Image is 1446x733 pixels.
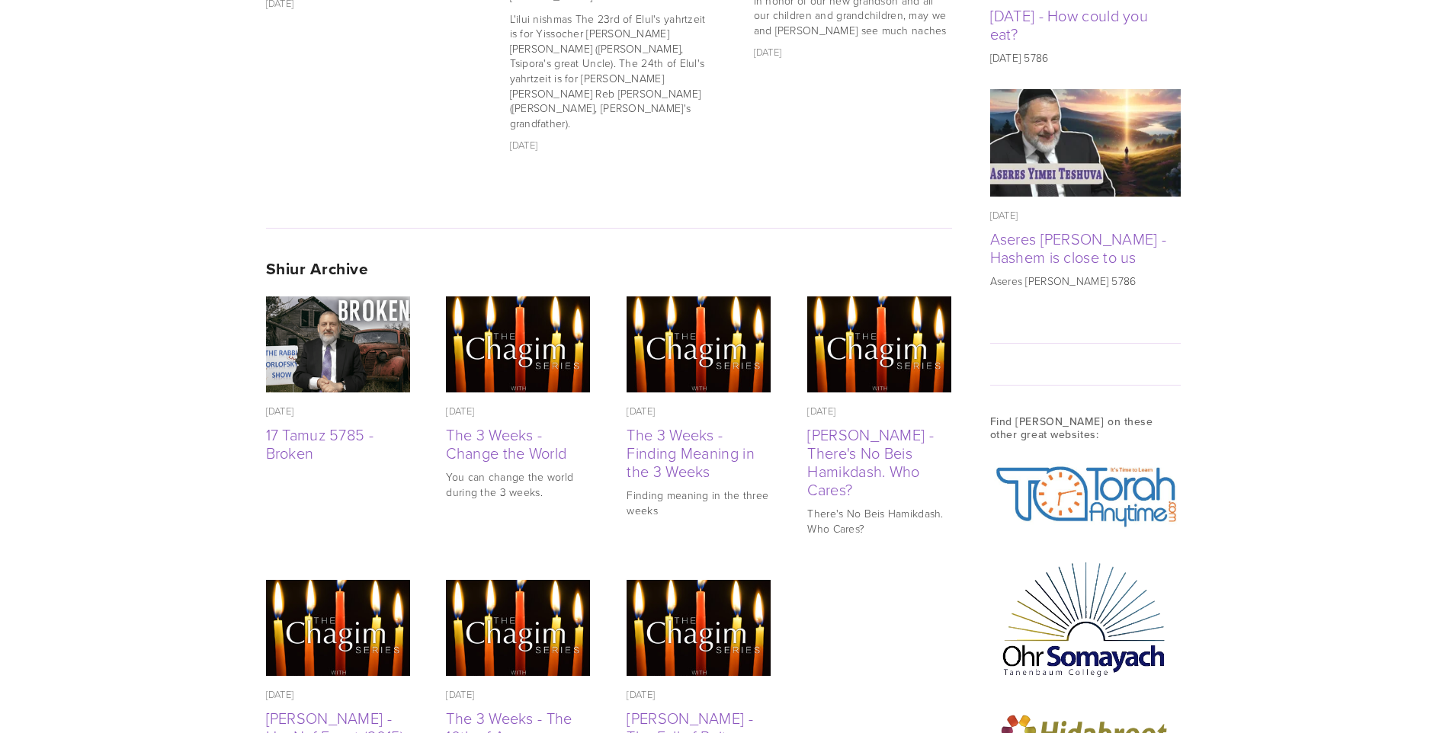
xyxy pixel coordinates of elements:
[754,45,782,59] time: [DATE]
[990,208,1018,222] time: [DATE]
[807,296,951,392] a: Tisha B'Av - There's No Beis Hamikdash. Who Cares?
[266,257,369,280] strong: Shiur Archive
[989,89,1181,197] img: Aseres Yimei Teshuva - Hashem is close to us
[990,50,1181,66] p: [DATE] 5786
[510,11,708,131] p: L'ilui nishmas The 23rd of Elul's yahrtzeit is for Yissocher [PERSON_NAME] [PERSON_NAME] ([PERSON...
[446,296,590,392] a: The 3 Weeks - Change the World
[807,506,951,536] p: There's No Beis Hamikdash. Who Cares?
[266,580,410,676] a: Tisha B'Av - Har Nof Event (2015)
[446,687,474,701] time: [DATE]
[990,415,1181,441] h3: Find [PERSON_NAME] on these other great websites:
[990,89,1181,197] a: Aseres Yimei Teshuva - Hashem is close to us
[266,296,410,392] img: 17 Tamuz 5785 - Broken
[627,296,771,392] a: The 3 Weeks - Finding Meaning in the 3 Weeks
[510,138,538,152] time: [DATE]
[807,272,951,416] img: Tisha B'Av - There's No Beis Hamikdash. Who Cares?
[446,580,590,676] a: The 3 Weeks - The 10th of Av
[990,552,1181,684] img: OhrSomayach Logo
[627,687,655,701] time: [DATE]
[807,404,835,418] time: [DATE]
[990,228,1167,267] a: Aseres [PERSON_NAME] - Hashem is close to us
[627,488,771,517] p: Finding meaning in the three weeks
[627,404,655,418] time: [DATE]
[627,424,754,482] a: The 3 Weeks - Finding Meaning in the 3 Weeks
[266,556,410,700] img: Tisha B'Av - Har Nof Event (2015)
[990,459,1181,533] img: TorahAnytimeAlpha.jpg
[446,404,474,418] time: [DATE]
[446,424,566,463] a: The 3 Weeks - Change the World
[990,274,1181,289] p: Aseres [PERSON_NAME] 5786
[266,424,374,463] a: 17 Tamuz 5785 - Broken
[627,580,771,676] a: Tisha B'Av - The Fall of Beitar (1997)
[627,556,771,700] img: Tisha B'Av - The Fall of Beitar (1997)
[266,687,294,701] time: [DATE]
[446,556,590,700] img: The 3 Weeks - The 10th of Av
[446,469,590,499] p: You can change the world during the 3 weeks.
[990,5,1149,44] a: [DATE] - How could you eat?
[446,272,590,416] img: The 3 Weeks - Change the World
[266,404,294,418] time: [DATE]
[627,272,771,416] img: The 3 Weeks - Finding Meaning in the 3 Weeks
[807,424,934,500] a: [PERSON_NAME] - There's No Beis Hamikdash. Who Cares?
